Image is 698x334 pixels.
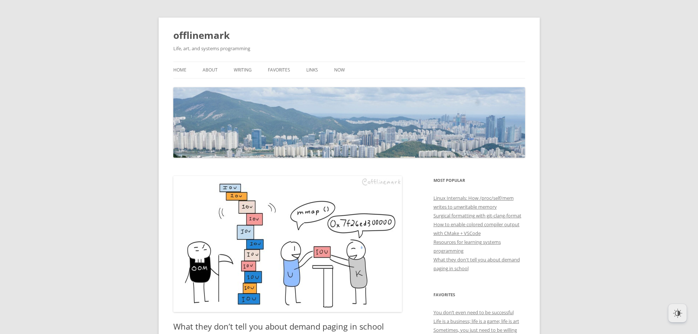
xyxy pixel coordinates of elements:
[268,62,290,78] a: Favorites
[173,322,402,331] h1: What they don’t tell you about demand paging in school
[433,212,521,219] a: Surgical formatting with git-clang-format
[433,239,501,254] a: Resources for learning systems programming
[306,62,318,78] a: Links
[234,62,252,78] a: Writing
[433,290,525,299] h3: Favorites
[433,327,517,333] a: Sometimes, you just need to be willing
[433,195,514,210] a: Linux Internals: How /proc/self/mem writes to unwritable memory
[433,318,519,324] a: Life is a business; life is a game; life is art
[433,309,514,316] a: You don’t even need to be successful
[203,62,218,78] a: About
[334,62,345,78] a: Now
[433,221,520,236] a: How to enable colored compiler output with CMake + VSCode
[173,62,186,78] a: Home
[173,87,525,158] img: offlinemark
[433,256,520,272] a: What they don't tell you about demand paging in school
[173,44,525,53] h2: Life, art, and systems programming
[173,26,230,44] a: offlinemark
[433,176,525,185] h3: Most Popular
